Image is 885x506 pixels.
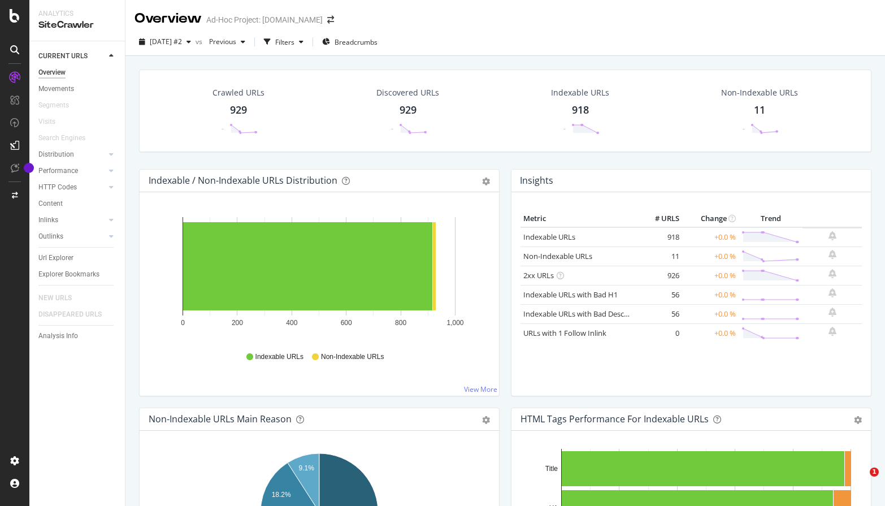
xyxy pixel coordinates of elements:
div: HTML Tags Performance for Indexable URLs [520,413,709,425]
a: URLs with 1 Follow Inlink [523,328,606,338]
text: 200 [232,319,243,327]
div: 929 [230,103,247,118]
th: Change [682,210,739,227]
a: CURRENT URLS [38,50,106,62]
span: Non-Indexable URLs [321,352,384,362]
a: Indexable URLs with Bad H1 [523,289,618,300]
div: 929 [400,103,417,118]
a: Content [38,198,117,210]
div: Analysis Info [38,330,78,342]
div: Ad-Hoc Project: [DOMAIN_NAME] [206,14,323,25]
span: Previous [205,37,236,46]
a: Segments [38,100,80,111]
div: Discovered URLs [376,87,439,98]
div: Visits [38,116,55,128]
div: 918 [572,103,589,118]
a: Movements [38,83,117,95]
td: +0.0 % [682,266,739,285]
div: HTTP Codes [38,181,77,193]
div: Performance [38,165,78,177]
button: Filters [259,33,308,51]
text: 1,000 [446,319,463,327]
td: 11 [637,246,682,266]
div: CURRENT URLS [38,50,88,62]
div: Overview [38,67,66,79]
td: +0.0 % [682,227,739,247]
div: bell-plus [828,231,836,240]
td: +0.0 % [682,246,739,266]
text: 9.1% [298,464,314,472]
text: 0 [181,319,185,327]
div: Movements [38,83,74,95]
div: Overview [135,9,202,28]
text: Title [545,465,558,473]
a: NEW URLS [38,292,83,304]
div: Url Explorer [38,252,73,264]
td: +0.0 % [682,323,739,343]
th: Trend [739,210,802,227]
div: - [391,124,393,133]
div: 11 [754,103,765,118]
div: Content [38,198,63,210]
div: Indexable / Non-Indexable URLs Distribution [149,175,337,186]
div: - [563,124,566,133]
div: bell-plus [828,327,836,336]
td: 56 [637,285,682,304]
a: Url Explorer [38,252,117,264]
a: DISAPPEARED URLS [38,309,113,321]
div: gear [854,416,862,424]
a: Search Engines [38,132,97,144]
a: Outlinks [38,231,106,243]
span: vs [196,37,205,46]
a: HTTP Codes [38,181,106,193]
div: Inlinks [38,214,58,226]
div: Distribution [38,149,74,161]
div: bell-plus [828,308,836,317]
th: # URLS [637,210,682,227]
span: 2025 Aug. 28th #2 [150,37,182,46]
div: Explorer Bookmarks [38,269,99,280]
td: +0.0 % [682,304,739,323]
div: - [743,124,745,133]
iframe: Intercom live chat [847,468,874,495]
text: 600 [341,319,352,327]
div: bell-plus [828,288,836,297]
div: - [222,124,224,133]
div: gear [482,416,490,424]
div: Segments [38,100,69,111]
a: Inlinks [38,214,106,226]
td: 56 [637,304,682,323]
div: Search Engines [38,132,85,144]
button: Previous [205,33,250,51]
th: Metric [520,210,637,227]
a: 2xx URLs [523,270,554,280]
a: Overview [38,67,117,79]
a: Distribution [38,149,106,161]
text: 400 [286,319,297,327]
td: 0 [637,323,682,343]
span: Breadcrumbs [335,37,378,47]
div: Tooltip anchor [24,163,34,173]
span: 1 [870,468,879,477]
a: Performance [38,165,106,177]
div: Indexable URLs [551,87,609,98]
td: +0.0 % [682,285,739,304]
a: Indexable URLs with Bad Description [523,309,647,319]
button: Breadcrumbs [318,33,382,51]
div: Analytics [38,9,116,19]
div: bell-plus [828,269,836,278]
div: Filters [275,37,294,47]
div: NEW URLS [38,292,72,304]
a: Explorer Bookmarks [38,269,117,280]
text: 18.2% [272,491,291,499]
text: 800 [395,319,406,327]
div: DISAPPEARED URLS [38,309,102,321]
div: bell-plus [828,250,836,259]
div: Outlinks [38,231,63,243]
h4: Insights [520,173,553,188]
button: [DATE] #2 [135,33,196,51]
svg: A chart. [149,210,490,341]
span: Indexable URLs [255,352,303,362]
a: View More [464,384,497,394]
